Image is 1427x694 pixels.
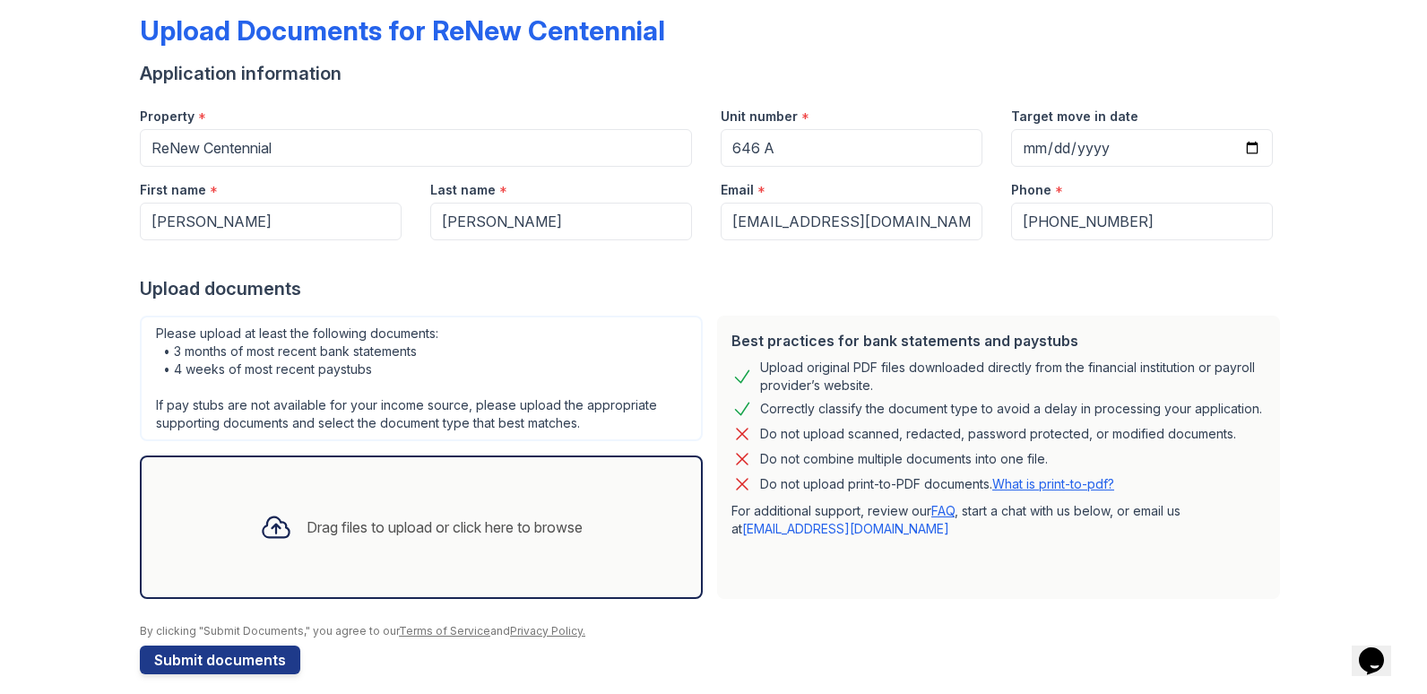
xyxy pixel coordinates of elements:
label: Target move in date [1011,108,1138,126]
label: Unit number [721,108,798,126]
div: Do not combine multiple documents into one file. [760,448,1048,470]
div: Application information [140,61,1287,86]
div: Upload documents [140,276,1287,301]
a: [EMAIL_ADDRESS][DOMAIN_NAME] [742,521,949,536]
div: Do not upload scanned, redacted, password protected, or modified documents. [760,423,1236,445]
p: For additional support, review our , start a chat with us below, or email us at [731,502,1266,538]
a: FAQ [931,503,955,518]
div: By clicking "Submit Documents," you agree to our and [140,624,1287,638]
div: Upload original PDF files downloaded directly from the financial institution or payroll provider’... [760,359,1266,395]
div: Please upload at least the following documents: • 3 months of most recent bank statements • 4 wee... [140,316,703,441]
div: Best practices for bank statements and paystubs [731,330,1266,351]
iframe: chat widget [1352,622,1409,676]
a: Privacy Policy. [510,624,585,638]
label: Last name [430,181,496,199]
a: Terms of Service [399,624,490,638]
a: What is print-to-pdf? [992,476,1114,491]
div: Correctly classify the document type to avoid a delay in processing your application. [760,398,1262,420]
button: Submit documents [140,646,300,674]
div: Drag files to upload or click here to browse [307,516,583,538]
label: Phone [1011,181,1051,199]
p: Do not upload print-to-PDF documents. [760,475,1114,493]
label: First name [140,181,206,199]
div: Upload Documents for ReNew Centennial [140,14,665,47]
label: Property [140,108,195,126]
label: Email [721,181,754,199]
